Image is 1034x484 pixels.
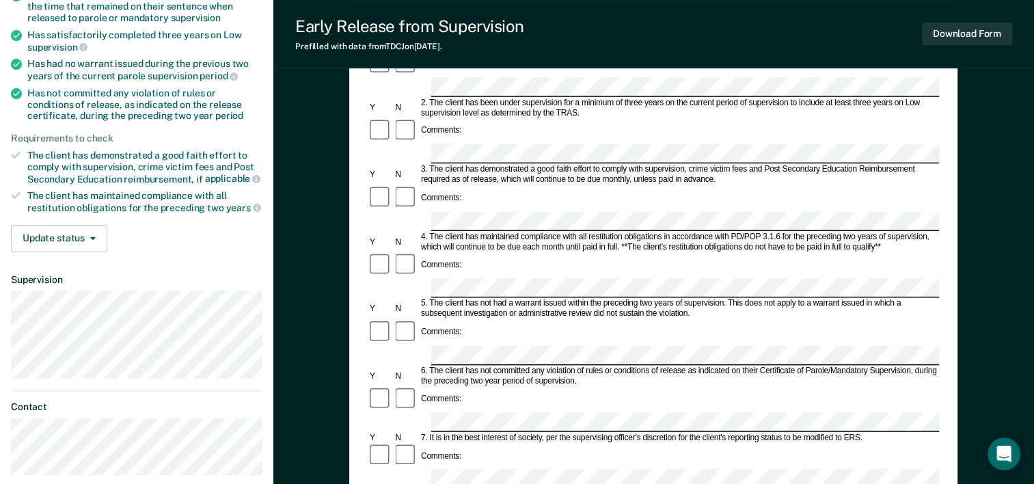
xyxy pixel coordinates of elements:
[419,260,463,271] div: Comments:
[27,29,262,53] div: Has satisfactorily completed three years on Low
[171,12,221,23] span: supervision
[419,193,463,203] div: Comments:
[215,110,243,121] span: period
[226,202,261,213] span: years
[27,150,262,185] div: The client has demonstrated a good faith effort to comply with supervision, crime victim fees and...
[394,103,419,113] div: N
[368,304,393,314] div: Y
[27,190,262,213] div: The client has maintained compliance with all restitution obligations for the preceding two
[11,274,262,286] dt: Supervision
[394,170,419,180] div: N
[419,327,463,338] div: Comments:
[27,88,262,122] div: Has not committed any violation of rules or conditions of release, as indicated on the release ce...
[419,394,463,405] div: Comments:
[394,371,419,381] div: N
[368,433,393,443] div: Y
[27,42,87,53] span: supervision
[419,165,939,185] div: 3. The client has demonstrated a good faith effort to comply with supervision, crime victim fees ...
[419,98,939,118] div: 2. The client has been under supervision for a minimum of three years on the current period of su...
[368,170,393,180] div: Y
[200,70,238,81] span: period
[419,451,463,461] div: Comments:
[11,133,262,144] div: Requirements to check
[394,433,419,443] div: N
[394,237,419,247] div: N
[205,173,260,184] span: applicable
[419,232,939,252] div: 4. The client has maintained compliance with all restitution obligations in accordance with PD/PO...
[27,58,262,81] div: Has had no warrant issued during the previous two years of the current parole supervision
[419,126,463,136] div: Comments:
[368,103,393,113] div: Y
[419,433,939,443] div: 7. It is in the best interest of society, per the supervising officer's discretion for the client...
[394,304,419,314] div: N
[419,299,939,319] div: 5. The client has not had a warrant issued within the preceding two years of supervision. This do...
[368,237,393,247] div: Y
[419,366,939,386] div: 6. The client has not committed any violation of rules or conditions of release as indicated on t...
[988,438,1020,470] div: Open Intercom Messenger
[11,401,262,413] dt: Contact
[11,225,107,252] button: Update status
[922,23,1012,45] button: Download Form
[295,16,524,36] div: Early Release from Supervision
[368,371,393,381] div: Y
[295,42,524,51] div: Prefilled with data from TDCJ on [DATE] .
